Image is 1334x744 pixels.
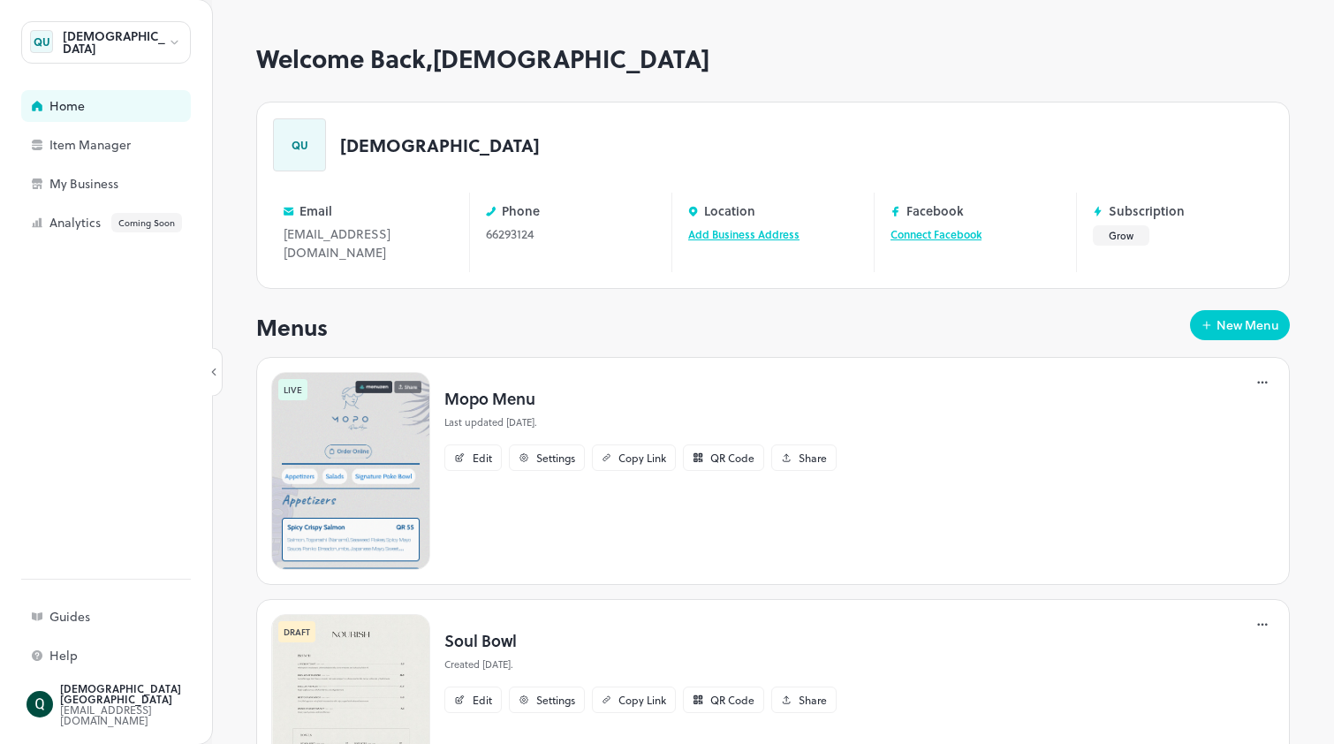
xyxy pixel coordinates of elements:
p: Created [DATE]. [444,657,837,672]
div: Share [799,695,827,705]
div: Edit [473,695,492,705]
div: QR Code [710,695,754,705]
div: Copy Link [618,695,666,705]
p: Location [704,204,755,217]
h1: Welcome Back, [DEMOGRAPHIC_DATA] [256,44,1290,73]
p: Soul Bowl [444,628,837,652]
div: [DEMOGRAPHIC_DATA] [GEOGRAPHIC_DATA] [60,683,226,704]
a: Connect Facebook [891,226,982,242]
p: Subscription [1109,204,1185,217]
div: New Menu [1217,319,1279,331]
div: Copy Link [618,452,666,463]
p: Phone [502,204,540,217]
div: Share [799,452,827,463]
div: LIVE [278,379,307,400]
div: Home [49,100,226,112]
p: Last updated [DATE]. [444,415,837,430]
a: Add Business Address [688,226,800,242]
p: Email [299,204,332,217]
div: My Business [49,178,226,190]
div: QU [273,118,326,171]
p: Mopo Menu [444,386,837,410]
div: Settings [536,452,575,463]
div: Coming Soon [111,213,182,232]
div: [DEMOGRAPHIC_DATA] [63,30,168,55]
div: 66293124 [486,224,656,243]
button: Grow [1093,225,1149,246]
img: ACg8ocJiFYrHQE75ZLY8EvvdtQDLS1qcw14J4gXrM65n2YxVfnvONg=s96-c [27,691,53,717]
p: Menus [256,310,328,344]
div: DRAFT [278,621,315,642]
p: [DEMOGRAPHIC_DATA] [340,136,540,154]
div: QR Code [710,452,754,463]
div: [EMAIL_ADDRESS][DOMAIN_NAME] [284,224,453,262]
div: QU [30,30,53,53]
p: Facebook [906,204,964,217]
div: Analytics [49,213,226,232]
div: [EMAIL_ADDRESS][DOMAIN_NAME] [60,704,226,725]
div: Help [49,649,226,662]
button: New Menu [1190,310,1290,340]
img: 1757508334148d117yr2bbok.png [271,372,430,570]
div: Edit [473,452,492,463]
div: Guides [49,611,226,623]
div: Settings [536,695,575,705]
div: Item Manager [49,139,226,151]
